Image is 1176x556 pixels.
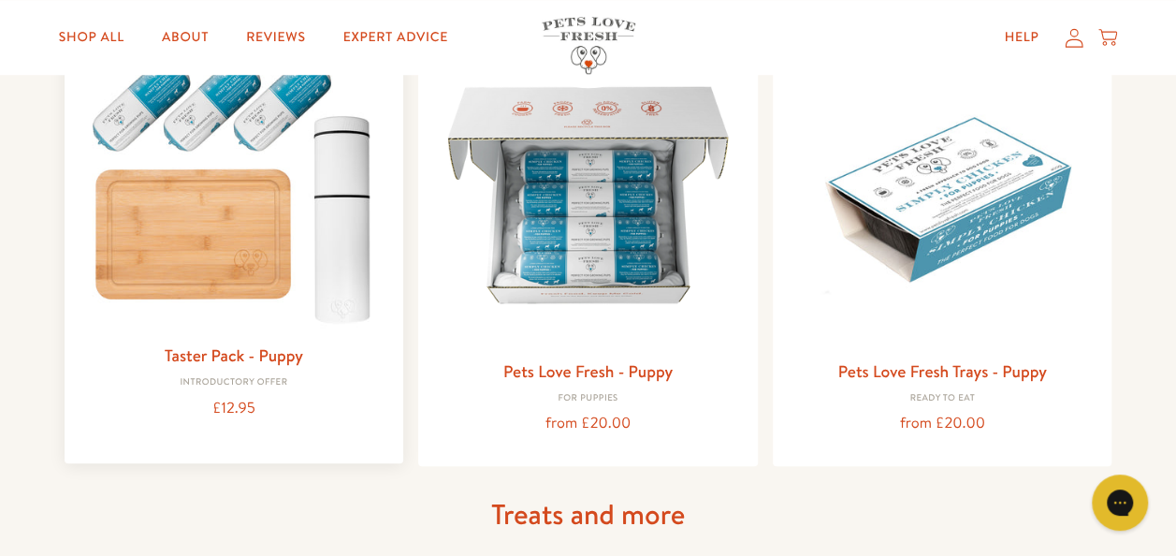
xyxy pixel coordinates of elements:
a: Pets Love Fresh Trays - Puppy [838,359,1047,383]
h1: Treats and more [289,496,888,533]
img: Pets Love Fresh [542,17,635,74]
div: from £20.00 [433,411,743,436]
a: Help [989,19,1053,56]
a: Reviews [231,19,320,56]
div: £12.95 [80,396,389,421]
div: from £20.00 [788,411,1097,436]
img: Taster Pack - Puppy [80,37,389,334]
a: About [147,19,224,56]
div: Introductory Offer [80,377,389,388]
img: Pets Love Fresh Trays - Puppy [788,40,1097,350]
iframe: Gorgias live chat messenger [1082,468,1157,537]
a: Expert Advice [328,19,463,56]
img: Pets Love Fresh - Puppy [433,40,743,350]
a: Taster Pack - Puppy [165,344,303,367]
a: Pets Love Fresh - Puppy [503,359,673,383]
a: Shop All [44,19,139,56]
div: Ready to eat [788,393,1097,404]
div: For puppies [433,393,743,404]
